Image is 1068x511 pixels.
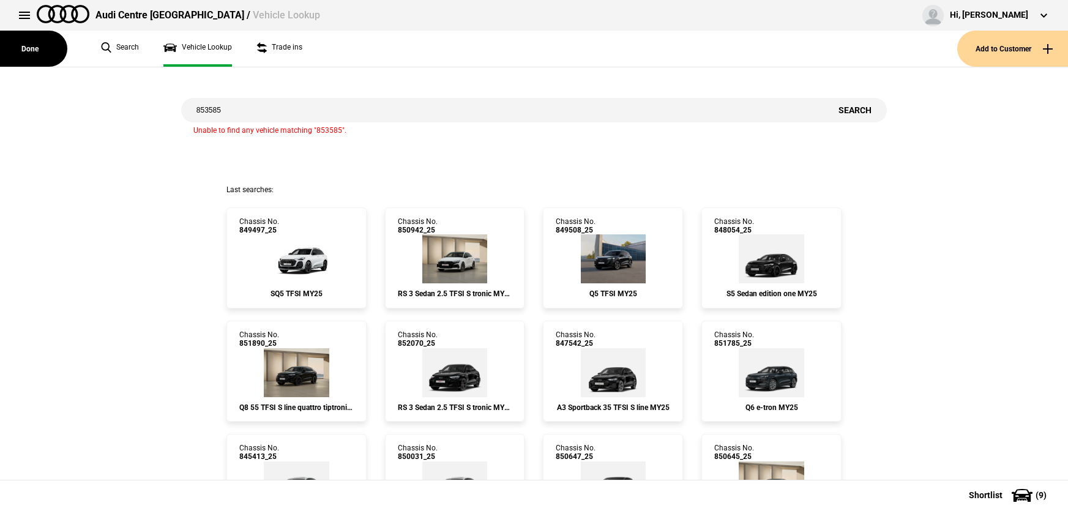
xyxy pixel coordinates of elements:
div: Chassis No. [714,330,754,348]
img: Audi_F4NA53_25_AO_2Y2Y_3FU_4ZD_WA7_6FJ_PY5_PYY_(Nadin:_3FU_4ZD_6FJ_C19_PY5_PYY_S7E_WA7)_ext.png [422,461,488,510]
span: 850647_25 [556,452,596,461]
div: Q8 55 TFSI S line quattro tiptronic MY25 [239,403,354,412]
a: Vehicle Lookup [163,31,232,67]
span: 851890_25 [239,339,279,348]
img: Audi_8YFRWY_25_TG_0E0E_6FA_PEJ_(Nadin:_6FA_C48_PEJ)_ext.png [581,461,646,510]
div: SQ5 TFSI MY25 [239,289,354,298]
img: Audi_4MT0X2_25_EI_0E0E_PAH_WC7_6FJ_F23_WC7-1_(Nadin:_6FJ_C96_F23_PAH_WC7)_ext.png [264,348,329,397]
input: Enter vehicle chassis number or other identifier. [181,98,823,122]
span: Last searches: [226,185,274,194]
div: Chassis No. [556,444,596,461]
img: Audi_8YFRWY_25_QH_6Y6Y_5MB_64T_(Nadin:_5MB_64T_C48)_ext.png [739,461,804,510]
div: RS 3 Sedan 2.5 TFSI S tronic MY25 [398,403,512,412]
div: Chassis No. [714,217,754,235]
div: Audi Centre [GEOGRAPHIC_DATA] / [95,9,320,22]
div: Q6 e-tron MY25 [714,403,829,412]
span: ( 9 ) [1036,491,1047,499]
span: 851785_25 [714,339,754,348]
img: Audi_GUBAZG_25_FW_0E0E_3FU_WA9_PAH_WA7_6FJ_PYH_F80_H65_(Nadin:_3FU_6FJ_C56_F80_H65_PAH_PYH_S9S_WA... [581,234,646,283]
a: Trade ins [256,31,302,67]
img: Audi_GUBS5Y_25S_GX_2Y2Y_PAH_2MB_WA2_6FJ_PQ7_PYH_PWO_53D_(Nadin:_2MB_53D_6FJ_C56_PAH_PQ7_PWO_PYH_W... [260,234,333,283]
div: A3 Sportback 35 TFSI S line MY25 [556,403,670,412]
img: audi.png [37,5,89,23]
a: Search [101,31,139,67]
div: Chassis No. [556,330,596,348]
span: 850645_25 [714,452,754,461]
span: 847542_25 [556,339,596,348]
div: Chassis No. [398,444,438,461]
img: Audi_GFBA1A_25_FW_H1H1__(Nadin:_C05)_ext.png [739,348,804,397]
img: Audi_F4NA53_25_AO_2Y2Y_3FU_4ZD_WA7_WA2_6FJ_PY5_PYY_QQ9_55K_(Nadin:_3FU_4ZD_55K_6FJ_C19_PY5_PYY_QQ... [264,461,329,510]
button: Shortlist(9) [950,480,1068,510]
span: Shortlist [969,491,1003,499]
span: Vehicle Lookup [253,9,320,21]
img: Audi_8YMRWY_25_TG_Z9Z9_WA9_PEJ_64U_5J2_(Nadin:_5J2_64U_C48_PEJ_S7K_WA9)_ext.png [422,234,488,283]
div: Chassis No. [398,330,438,348]
img: Audi_FU2S5Y_25LE_GX_0E0E_PAH_9VS_PYH_3FP_(Nadin:_3FP_9VS_C84_PAH_PYH_SN8)_ext.png [739,234,804,283]
span: 849497_25 [239,226,279,234]
div: Chassis No. [239,444,279,461]
span: 850942_25 [398,226,438,234]
span: 849508_25 [556,226,596,234]
button: Add to Customer [957,31,1068,67]
img: Audi_8YFCYG_25_EI_0E0E_3FB_WXC-2_WXC_(Nadin:_3FB_C53_WXC)_ext.png [581,348,646,397]
div: Chassis No. [714,444,754,461]
div: RS 3 Sedan 2.5 TFSI S tronic MY25 [398,289,512,298]
img: Audi_8YMRWY_25_QH_0E0E_6FA_(Nadin:_6FA_C48)_ext.png [422,348,488,397]
span: 852070_25 [398,339,438,348]
div: S5 Sedan edition one MY25 [714,289,829,298]
div: Chassis No. [556,217,596,235]
div: Hi, [PERSON_NAME] [950,9,1028,21]
span: 845413_25 [239,452,279,461]
div: Chassis No. [239,217,279,235]
span: 848054_25 [714,226,754,234]
div: Chassis No. [398,217,438,235]
div: Unable to find any vehicle matching "853585". [181,122,887,136]
button: Search [823,98,887,122]
span: 850031_25 [398,452,438,461]
div: Chassis No. [239,330,279,348]
div: Q5 TFSI MY25 [556,289,670,298]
